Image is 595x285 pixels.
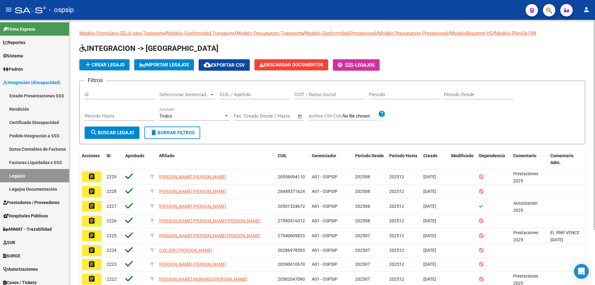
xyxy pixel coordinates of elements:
[90,130,134,136] span: Buscar Legajo
[88,232,95,239] mat-icon: assignment
[3,266,38,273] span: Autorizaciones
[278,277,305,282] span: 20582047090
[389,174,404,179] span: 202512
[355,233,370,238] span: 202507
[278,262,305,267] span: 20390610670
[342,114,378,119] input: Archivo CSV CUIL
[150,129,157,136] mat-icon: delete
[495,30,536,36] a: Modelo Planilla FIM
[204,62,245,68] span: Exportar CSV
[450,30,493,36] a: ModeloResumen HC
[550,153,574,165] span: Comentario Adm.
[159,218,260,223] span: [PERSON_NAME] [PERSON_NAME] [PERSON_NAME]
[355,204,370,209] span: 202508
[107,153,111,158] span: ID
[513,153,536,158] span: Comentario
[3,212,48,219] span: Hospitales Públicos
[550,230,580,242] span: EL RNP VENCE 14/10/2025
[574,264,589,279] div: Open Intercom Messenger
[423,233,436,238] span: [DATE]
[479,153,505,158] span: Dependencia
[355,62,375,68] span: Legajos
[389,262,404,267] span: 202512
[451,153,474,158] span: Modificado
[421,149,449,170] datatable-header-cell: Creado
[199,59,250,71] button: Exportar CSV
[353,149,387,170] datatable-header-cell: Periodo Desde
[312,204,337,209] span: A01 - OSPSIP
[548,149,585,170] datatable-header-cell: Comentario Adm.
[3,199,59,206] span: Prestadores / Proveedores
[3,226,52,233] span: ANMAT - Trazabilidad
[3,26,35,33] span: Firma Express
[134,59,194,70] button: IMPORTAR LEGAJOS
[84,62,125,68] span: Crear Legajo
[159,277,247,282] span: [PERSON_NAME] MUNARES [PERSON_NAME]
[355,153,384,158] span: Periodo Desde
[423,277,436,282] span: [DATE]
[88,275,95,283] mat-icon: assignment
[159,262,226,267] span: [PERSON_NAME] [PERSON_NAME]
[254,59,328,70] button: Descargar Documentos
[88,188,95,195] mat-icon: assignment
[85,127,139,139] button: Buscar Legajo
[278,248,305,253] span: 20286978593
[107,218,117,223] span: 2226
[423,262,436,267] span: [DATE]
[312,277,337,282] span: A01 - OSPSIP
[513,201,538,213] span: Autorización 2025
[423,218,436,223] span: [DATE]
[3,39,25,46] span: Reportes
[107,189,117,194] span: 2228
[139,62,189,68] span: IMPORTAR LEGAJOS
[88,202,95,210] mat-icon: assignment
[355,262,370,267] span: 202507
[156,149,275,170] datatable-header-cell: Afiliado
[107,174,117,179] span: 2229
[312,153,336,158] span: Gerenciador
[5,6,12,13] mat-icon: menu
[3,239,15,246] span: SUR
[159,153,174,158] span: Afiliado
[583,6,590,13] mat-icon: person
[305,30,376,36] a: Modelo Conformidad Prestacional
[234,113,254,119] input: Start date
[333,59,380,71] button: -Legajos
[79,149,104,170] datatable-header-cell: Acciones
[107,262,117,267] span: 2223
[159,113,172,119] span: Todos
[387,149,421,170] datatable-header-cell: Periodo Hasta
[88,247,95,254] mat-icon: assignment
[278,204,305,209] span: 20501324672
[312,218,337,223] span: A01 - OSPSIP
[159,189,226,194] span: [PERSON_NAME] [PERSON_NAME]
[90,129,98,136] mat-icon: search
[278,189,305,194] span: 20449371624
[107,233,117,238] span: 2225
[107,248,117,253] span: 2224
[3,79,60,86] span: Integración (discapacidad)
[355,277,370,282] span: 202507
[278,153,287,158] span: CUIL
[144,127,200,139] button: Borrar Filtros
[236,30,303,36] a: Modelo Presupuesto Transporte
[378,30,448,36] a: Modelo Presupuesto Prestacional
[278,218,305,223] span: 27590516312
[389,277,404,282] span: 202512
[389,248,404,253] span: 202512
[159,204,226,209] span: [PERSON_NAME] [PERSON_NAME]
[338,62,355,68] span: -
[3,252,20,259] span: SURGE
[82,153,100,158] span: Acciones
[260,113,290,119] input: End date
[104,149,123,170] datatable-header-cell: ID
[309,149,353,170] datatable-header-cell: Gerenciador
[85,76,106,85] h3: Filtros
[389,233,404,238] span: 202512
[389,153,417,158] span: Periodo Hasta
[312,248,337,253] span: A01 - OSPSIP
[88,173,95,180] mat-icon: assignment
[275,149,309,170] datatable-header-cell: CUIL
[355,189,370,194] span: 202508
[125,153,144,158] span: Aprobado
